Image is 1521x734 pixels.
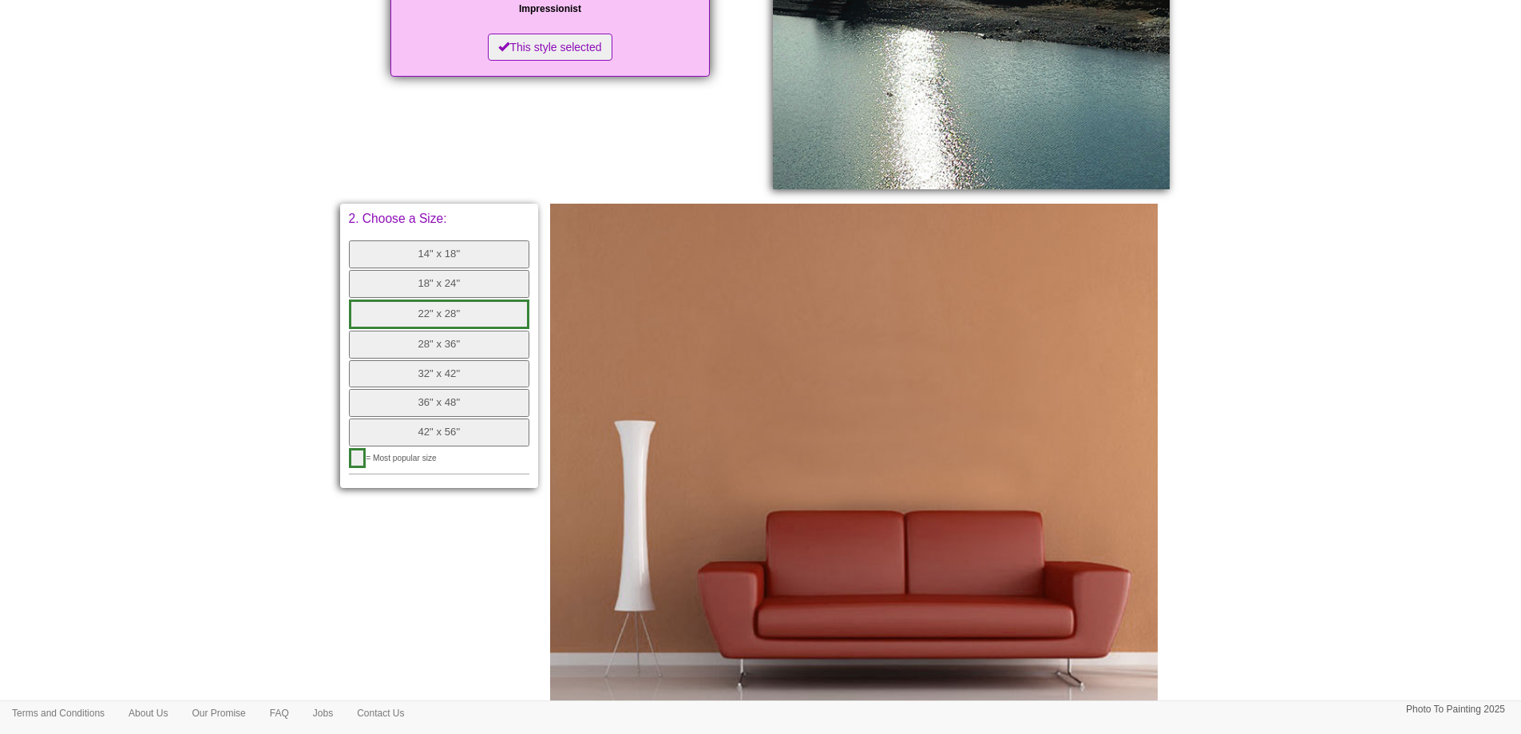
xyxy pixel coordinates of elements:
a: FAQ [258,701,301,725]
button: This style selected [488,34,612,61]
p: 2. Choose a Size: [349,212,530,225]
button: 32" x 42" [349,360,530,388]
p: Photo To Painting 2025 [1406,701,1505,718]
img: Please click the buttons to see your painting on the wall [550,204,1158,727]
button: 14" x 18" [349,240,530,268]
p: Impressionist [406,1,694,18]
a: Jobs [301,701,345,725]
button: 18" x 24" [349,270,530,298]
button: 28" x 36" [349,331,530,359]
button: 42" x 56" [349,419,530,446]
a: Our Promise [180,701,257,725]
span: = Most popular size [366,454,437,462]
button: 36" x 48" [349,389,530,417]
a: Contact Us [345,701,416,725]
a: About Us [117,701,180,725]
button: 22" x 28" [349,300,530,329]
